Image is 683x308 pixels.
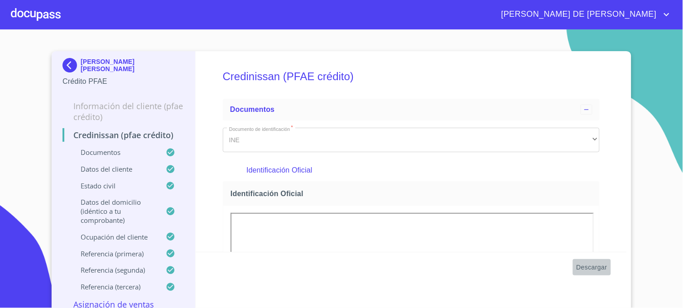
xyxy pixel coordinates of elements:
p: Estado Civil [63,181,166,190]
p: Referencia (tercera) [63,282,166,291]
h5: Credinissan (PFAE crédito) [223,58,600,95]
button: account of current user [495,7,672,22]
p: Información del cliente (PFAE crédito) [63,101,184,122]
span: [PERSON_NAME] DE [PERSON_NAME] [495,7,661,22]
p: Datos del domicilio (idéntico a tu comprobante) [63,197,166,225]
span: Documentos [230,106,274,113]
div: INE [223,128,600,152]
p: Ocupación del Cliente [63,232,166,241]
p: Credinissan (PFAE crédito) [63,130,184,140]
img: Docupass spot blue [63,58,81,72]
p: Referencia (primera) [63,249,166,258]
div: [PERSON_NAME] [PERSON_NAME] [63,58,184,76]
button: Descargar [573,259,611,276]
p: Documentos [63,148,166,157]
p: Identificación Oficial [246,165,576,176]
p: Datos del cliente [63,164,166,173]
span: Identificación Oficial [231,189,596,198]
p: Referencia (segunda) [63,265,166,274]
span: Descargar [577,262,607,273]
p: [PERSON_NAME] [PERSON_NAME] [81,58,184,72]
p: Crédito PFAE [63,76,184,87]
div: Documentos [223,99,600,120]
